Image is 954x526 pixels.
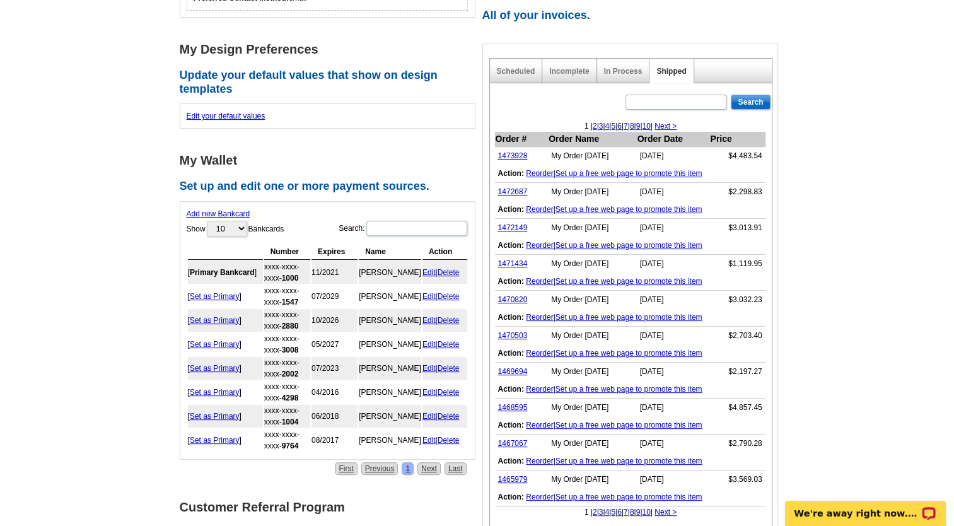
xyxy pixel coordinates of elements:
td: $2,197.27 [709,363,765,381]
td: 07/2023 [311,357,358,380]
td: My Order [DATE] [548,219,637,237]
a: 1465979 [498,475,528,484]
a: Reorder [526,457,553,465]
td: $4,483.54 [709,147,765,165]
td: [ ] [188,381,263,404]
a: 9 [636,508,641,517]
a: 1472687 [498,187,528,196]
td: | [495,201,765,219]
a: 2 [593,508,597,517]
td: $4,857.45 [709,399,765,417]
h2: Set up and edit one or more payment sources. [180,180,482,194]
td: $3,013.91 [709,219,765,237]
td: xxxx-xxxx-xxxx- [264,309,310,332]
td: [PERSON_NAME] [359,333,421,356]
a: Set up a free web page to promote this item [556,421,702,430]
a: 1470820 [498,295,528,304]
a: First [335,462,357,475]
a: Incomplete [549,67,589,76]
a: Delete [438,340,460,349]
a: Reorder [526,385,553,394]
b: Action: [498,421,524,430]
td: [DATE] [637,435,710,453]
a: Next > [654,508,677,517]
td: xxxx-xxxx-xxxx- [264,381,310,404]
input: Search: [366,221,467,236]
strong: 1547 [282,298,299,307]
td: xxxx-xxxx-xxxx- [264,285,310,308]
label: Search: [339,219,468,237]
a: 1469694 [498,367,528,376]
td: My Order [DATE] [548,183,637,201]
a: Edit [422,316,436,325]
td: | [495,380,765,399]
a: 4 [605,122,610,131]
td: | [422,309,467,332]
td: | [495,237,765,255]
td: My Order [DATE] [548,327,637,345]
td: [PERSON_NAME] [359,309,421,332]
a: Reorder [526,169,553,178]
a: Set up a free web page to promote this item [556,385,702,394]
a: Reorder [526,241,553,250]
th: Price [709,132,765,147]
a: Edit [422,412,436,421]
td: 08/2017 [311,429,358,452]
strong: 4298 [282,394,299,402]
td: [PERSON_NAME] [359,261,421,284]
strong: 1000 [282,274,299,283]
a: Delete [438,268,460,277]
b: Action: [498,205,524,214]
a: 1468595 [498,403,528,412]
td: [DATE] [637,470,710,489]
b: Primary Bankcard [190,268,255,277]
td: | [495,344,765,363]
td: My Order [DATE] [548,255,637,273]
b: Action: [498,169,524,178]
a: 8 [630,122,634,131]
a: Edit [422,292,436,301]
td: | [422,357,467,380]
strong: 2880 [282,322,299,330]
td: My Order [DATE] [548,470,637,489]
td: xxxx-xxxx-xxxx- [264,429,310,452]
a: Edit [422,268,436,277]
td: xxxx-xxxx-xxxx- [264,405,310,428]
a: 1467067 [498,439,528,448]
a: Set up a free web page to promote this item [556,457,702,465]
td: [DATE] [637,255,710,273]
a: Edit [422,388,436,397]
a: 3 [599,122,603,131]
a: Set as Primary [190,364,240,373]
td: 05/2027 [311,333,358,356]
td: [PERSON_NAME] [359,357,421,380]
a: Set as Primary [190,340,240,349]
a: Set up a free web page to promote this item [556,277,702,286]
a: Reorder [526,205,553,214]
td: 04/2016 [311,381,358,404]
a: Set as Primary [190,388,240,397]
b: Action: [498,277,524,286]
td: [ ] [188,333,263,356]
td: My Order [DATE] [548,363,637,381]
td: [PERSON_NAME] [359,285,421,308]
a: Delete [438,436,460,445]
a: Reorder [526,421,553,430]
a: Set up a free web page to promote this item [556,205,702,214]
th: Action [422,244,467,260]
a: 10 [642,508,650,517]
a: Shipped [656,67,686,76]
a: 8 [630,508,634,517]
td: | [495,308,765,327]
select: ShowBankcards [207,221,247,237]
td: $2,298.83 [709,183,765,201]
td: [PERSON_NAME] [359,381,421,404]
a: Delete [438,388,460,397]
b: Action: [498,313,524,322]
th: Number [264,244,310,260]
h1: Customer Referral Program [180,501,482,514]
th: Name [359,244,421,260]
td: | [422,405,467,428]
td: [ ] [188,261,263,284]
a: 7 [624,508,628,517]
